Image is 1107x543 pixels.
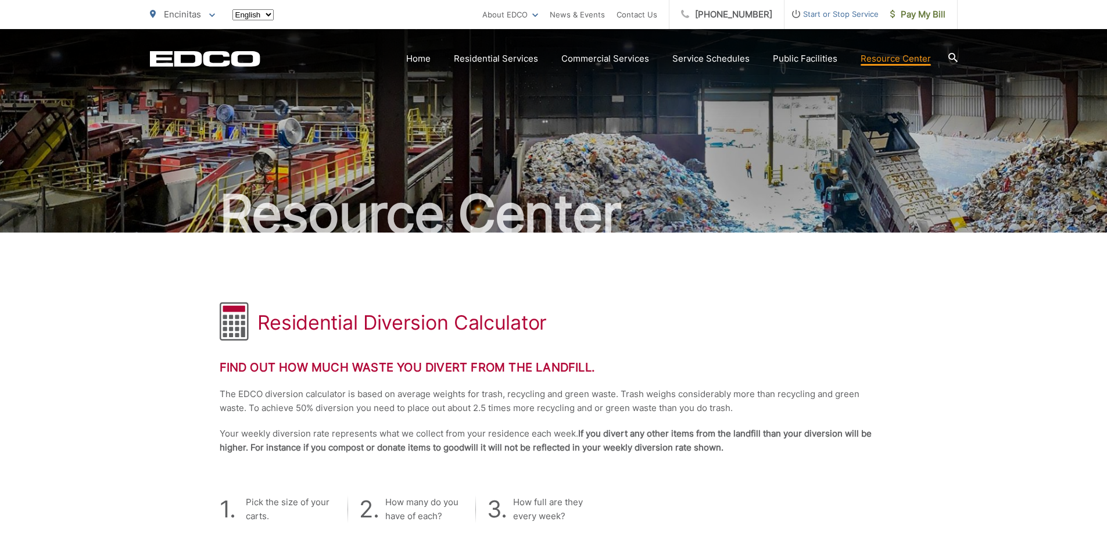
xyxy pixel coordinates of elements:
[220,428,872,453] strong: If you divert any other items from the landfill than your diversion will be higher. For instance ...
[257,311,547,334] h1: Residential Diversion Calculator
[672,52,750,66] a: Service Schedules
[150,185,958,243] h2: Resource Center
[550,8,605,22] a: News & Events
[890,8,945,22] span: Pay My Bill
[406,52,431,66] a: Home
[232,9,274,20] select: Select a language
[347,495,464,523] li: How many do you have of each?
[220,495,336,523] li: Pick the size of your carts.
[482,8,538,22] a: About EDCO
[220,427,888,455] p: Your weekly diversion rate represents what we collect from your residence each week.
[773,52,837,66] a: Public Facilities
[150,51,260,67] a: EDCD logo. Return to the homepage.
[220,387,888,415] p: The EDCO diversion calculator is based on average weights for trash, recycling and green waste. T...
[164,9,201,20] span: Encinitas
[220,360,888,374] h3: Find out how much waste you divert from the landfill.
[475,495,592,523] li: How full are they every week?
[561,52,649,66] a: Commercial Services
[861,52,931,66] a: Resource Center
[617,8,657,22] a: Contact Us
[454,52,538,66] a: Residential Services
